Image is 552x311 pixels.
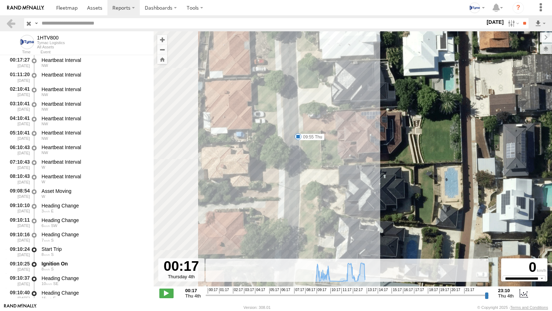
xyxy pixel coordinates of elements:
label: Search Filter Options [505,18,520,28]
div: 09:10:11 [DATE] [6,216,31,229]
div: 01:11:20 [DATE] [6,70,31,84]
span: 18:17 [428,288,438,294]
span: 00:17 [208,288,218,294]
strong: 00:17 [185,288,201,293]
span: Heading: 183 [51,267,53,271]
div: Time [6,51,31,54]
span: 3 [42,209,50,213]
label: [DATE] [485,18,505,26]
strong: 23:10 [498,288,514,293]
span: 15 [42,296,52,300]
span: Thu 4th Sep 2025 [185,293,201,299]
span: 09:17 [317,288,327,294]
span: Heading: 302 [42,107,48,111]
a: Back to previous Page [6,18,16,28]
div: 09:10:40 [DATE] [6,289,31,302]
div: Tymac Logistics [37,41,65,45]
span: Thu 4th Sep 2025 [498,293,514,299]
div: 09:10:16 [DATE] [6,231,31,244]
div: 0 [502,259,546,275]
span: 15:17 [392,288,402,294]
span: Heading: 274 [42,180,45,184]
span: 11:17 [341,288,351,294]
span: 20:17 [450,288,460,294]
div: Start Trip [42,246,147,252]
div: © Copyright 2025 - [477,305,548,310]
i: ? [513,2,524,14]
a: Terms and Conditions [510,305,548,310]
div: Heartbeat Interval [42,115,147,122]
span: 17:17 [414,288,424,294]
span: 04:17 [255,288,265,294]
span: Heading: 274 [42,194,45,199]
span: 8 [42,252,50,257]
div: Ignition On [42,260,147,267]
div: 09:10:25 [DATE] [6,259,31,273]
div: Asset Moving [42,188,147,194]
div: 06:10:43 [DATE] [6,143,31,156]
span: Heading: 102 [53,296,56,300]
span: 7 [42,238,50,242]
span: Heading: 230 [51,223,57,228]
span: 06:17 [280,288,290,294]
label: Search Query [33,18,39,28]
div: Heading Change [42,275,147,281]
span: 01:17 [219,288,229,294]
button: Zoom out [157,44,167,54]
div: Event [41,51,154,54]
div: 04:10:41 [DATE] [6,114,31,127]
img: rand-logo.svg [7,5,44,10]
div: Gray Wiltshire [467,2,487,13]
div: Heartbeat Interval [42,130,147,136]
span: Heading: 302 [42,122,48,126]
div: Heartbeat Interval [42,72,147,78]
div: Heartbeat Interval [42,159,147,165]
span: 16:17 [403,288,413,294]
span: Heading: 193 [51,238,53,242]
button: Zoom Home [157,54,167,64]
span: Heading: 274 [42,165,45,169]
div: 08:10:43 [DATE] [6,172,31,185]
span: Heading: 302 [42,136,48,141]
div: Heading Change [42,290,147,296]
span: Heading: 296 [42,63,48,68]
div: 09:08:54 [DATE] [6,187,31,200]
div: 00:17:27 [DATE] [6,56,31,69]
div: 09:10:37 [DATE] [6,274,31,287]
div: 02:10:41 [DATE] [6,85,31,98]
span: 05:17 [269,288,279,294]
span: 19:17 [439,288,449,294]
div: 03:10:41 [DATE] [6,100,31,113]
div: Heartbeat Interval [42,57,147,63]
label: Play/Stop [159,289,174,298]
span: 14:17 [378,288,388,294]
span: 02:17 [233,288,243,294]
div: 09:10:24 [DATE] [6,245,31,258]
div: Heartbeat Interval [42,101,147,107]
span: Heading: 302 [42,151,48,155]
span: 13:17 [367,288,377,294]
div: 1HTV800 - View Asset History [37,35,65,41]
span: 07:17 [294,288,304,294]
div: Heading Change [42,217,147,223]
span: Heading: 302 [42,93,48,97]
button: Zoom in [157,35,167,44]
span: 10:17 [330,288,340,294]
div: All Assets [37,45,65,49]
div: Version: 308.01 [244,305,271,310]
label: Export results as... [534,18,546,28]
div: 09:10:10 [DATE] [6,201,31,215]
div: 05:10:41 [DATE] [6,129,31,142]
span: Heading: 137 [53,281,59,286]
div: 07:10:43 [DATE] [6,158,31,171]
div: Heading Change [42,202,147,209]
span: 21:17 [464,288,474,294]
span: 08:17 [305,288,315,294]
span: Heading: 107 [51,209,53,213]
span: 8 [42,267,50,271]
span: 12:17 [353,288,363,294]
span: 6 [42,223,50,228]
div: Heartbeat Interval [42,173,147,180]
span: 10 [42,281,52,286]
div: Heartbeat Interval [42,86,147,93]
